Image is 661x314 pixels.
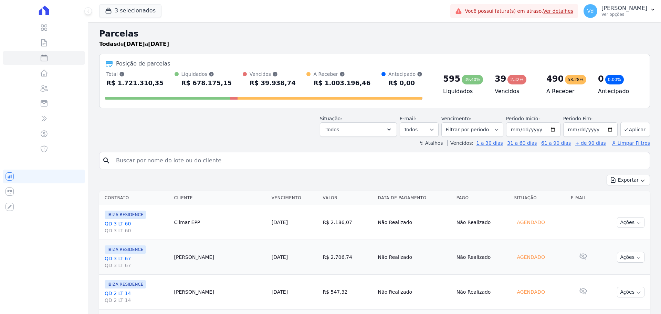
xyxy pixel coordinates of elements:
button: Exportar [607,175,650,185]
label: ↯ Atalhos [419,140,443,146]
div: 58,28% [565,75,586,84]
h4: A Receber [546,87,587,95]
div: 595 [443,73,460,84]
a: 31 a 60 dias [507,140,537,146]
strong: [DATE] [124,41,145,47]
td: Não Realizado [454,275,512,310]
th: E-mail [568,191,598,205]
a: + de 90 dias [575,140,606,146]
div: 0,00% [605,75,624,84]
button: Vd [PERSON_NAME] Ver opções [578,1,661,21]
div: 490 [546,73,564,84]
a: [DATE] [272,254,288,260]
label: Período Inicío: [506,116,540,121]
label: Vencidos: [447,140,473,146]
a: [DATE] [272,289,288,295]
td: R$ 547,32 [320,275,375,310]
h4: Vencidos [495,87,535,95]
th: Valor [320,191,375,205]
a: ✗ Limpar Filtros [609,140,650,146]
div: R$ 0,00 [388,78,422,89]
div: 39 [495,73,506,84]
div: A Receber [313,71,370,78]
th: Vencimento [269,191,320,205]
span: IBIZA RESIDENCE [105,211,146,219]
strong: [DATE] [148,41,169,47]
div: Liquidados [181,71,232,78]
div: 2,32% [507,75,526,84]
td: [PERSON_NAME] [171,240,269,275]
th: Cliente [171,191,269,205]
td: Não Realizado [454,240,512,275]
button: Aplicar [620,122,650,137]
span: IBIZA RESIDENCE [105,245,146,254]
label: Vencimento: [441,116,471,121]
label: Situação: [320,116,342,121]
div: Agendado [514,217,548,227]
i: search [102,156,111,165]
button: Todos [320,122,397,137]
strong: Todas [99,41,117,47]
input: Buscar por nome do lote ou do cliente [112,154,647,168]
a: QD 3 LT 67QD 3 LT 67 [105,255,169,269]
div: Agendado [514,252,548,262]
label: Período Fim: [563,115,618,122]
a: Ver detalhes [543,8,574,14]
span: QD 3 LT 60 [105,227,169,234]
a: [DATE] [272,220,288,225]
div: R$ 1.003.196,46 [313,78,370,89]
h2: Parcelas [99,28,650,40]
button: 3 selecionados [99,4,161,17]
a: QD 3 LT 60QD 3 LT 60 [105,220,169,234]
td: [PERSON_NAME] [171,275,269,310]
span: QD 3 LT 67 [105,262,169,269]
div: Vencidos [250,71,296,78]
span: QD 2 LT 14 [105,297,169,304]
h4: Liquidados [443,87,484,95]
button: Ações [617,217,644,228]
td: R$ 2.186,07 [320,205,375,240]
div: R$ 39.938,74 [250,78,296,89]
div: Total [106,71,164,78]
button: Ações [617,287,644,297]
td: Não Realizado [375,275,454,310]
th: Data de Pagamento [375,191,454,205]
div: R$ 1.721.310,35 [106,78,164,89]
div: Antecipado [388,71,422,78]
span: Você possui fatura(s) em atraso. [465,8,573,15]
p: Ver opções [601,12,647,17]
th: Pago [454,191,512,205]
label: E-mail: [400,116,417,121]
button: Ações [617,252,644,263]
div: 0 [598,73,604,84]
a: 1 a 30 dias [476,140,503,146]
div: R$ 678.175,15 [181,78,232,89]
p: [PERSON_NAME] [601,5,647,12]
div: Agendado [514,287,548,297]
td: Não Realizado [375,205,454,240]
td: Não Realizado [375,240,454,275]
span: Todos [326,125,339,134]
div: 39,40% [462,75,483,84]
td: Climar EPP [171,205,269,240]
a: 61 a 90 dias [541,140,571,146]
td: R$ 2.706,74 [320,240,375,275]
th: Situação [512,191,568,205]
span: IBIZA RESIDENCE [105,280,146,288]
span: Vd [587,9,594,13]
p: de a [99,40,169,48]
a: QD 2 LT 14QD 2 LT 14 [105,290,169,304]
div: Posição de parcelas [116,60,170,68]
h4: Antecipado [598,87,639,95]
td: Não Realizado [454,205,512,240]
th: Contrato [99,191,171,205]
